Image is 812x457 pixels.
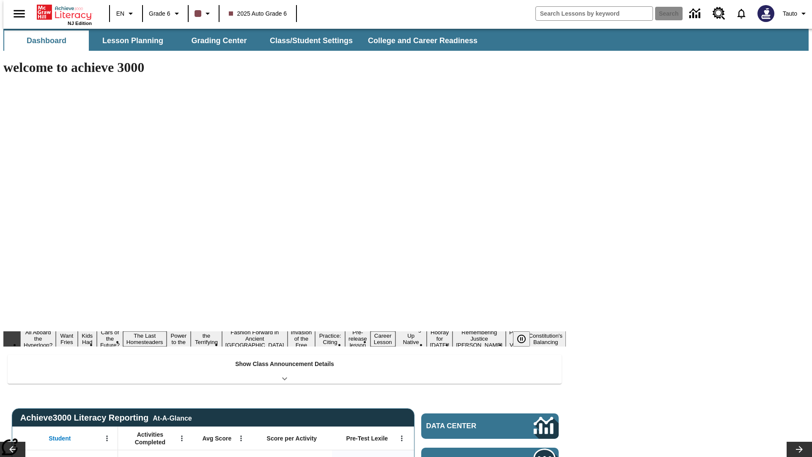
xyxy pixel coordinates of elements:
span: EN [116,9,124,18]
button: Select a new avatar [752,3,779,25]
span: Activities Completed [122,431,178,446]
button: Slide 2 Do You Want Fries With That? [56,319,77,359]
button: Language: EN, Select a language [112,6,140,21]
button: Class/Student Settings [263,30,359,51]
button: Open Menu [101,432,113,445]
button: Slide 9 The Invasion of the Free CD [288,322,315,356]
button: College and Career Readiness [361,30,484,51]
button: Open Menu [395,432,408,445]
button: Lesson Planning [91,30,175,51]
span: Student [49,435,71,442]
button: Pause [513,331,530,347]
button: Grading Center [177,30,261,51]
p: Show Class Announcement Details [235,360,334,369]
a: Home [37,4,92,21]
span: Grade 6 [149,9,170,18]
input: search field [536,7,653,20]
span: Tauto [783,9,797,18]
span: Avg Score [202,435,231,442]
button: Slide 5 The Last Homesteaders [123,331,167,347]
span: Achieve3000 Literacy Reporting [20,413,192,423]
button: Slide 4 Cars of the Future? [97,328,123,350]
button: Open Menu [235,432,247,445]
button: Lesson carousel, Next [787,442,812,457]
div: Home [37,3,92,26]
div: SubNavbar [3,29,809,51]
div: SubNavbar [3,30,485,51]
button: Slide 6 Solar Power to the People [167,325,191,353]
span: Pre-Test Lexile [346,435,388,442]
button: Slide 12 Career Lesson [370,331,395,347]
button: Slide 3 Dirty Jobs Kids Had To Do [78,319,97,359]
button: Dashboard [4,30,89,51]
a: Notifications [730,3,752,25]
button: Open side menu [7,1,32,26]
span: Score per Activity [267,435,317,442]
a: Data Center [684,2,708,25]
button: Grade: Grade 6, Select a grade [145,6,185,21]
span: 2025 Auto Grade 6 [229,9,287,18]
a: Resource Center, Will open in new tab [708,2,730,25]
button: Slide 16 Point of View [506,328,525,350]
span: NJ Edition [68,21,92,26]
button: Slide 15 Remembering Justice O'Connor [453,328,506,350]
img: Avatar [757,5,774,22]
button: Slide 1 All Aboard the Hyperloop? [20,328,56,350]
button: Slide 10 Mixed Practice: Citing Evidence [315,325,345,353]
button: Class color is dark brown. Change class color [191,6,216,21]
div: At-A-Glance [153,413,192,422]
span: Data Center [426,422,505,430]
button: Slide 17 The Constitution's Balancing Act [525,325,566,353]
h1: welcome to achieve 3000 [3,60,566,75]
button: Slide 13 Cooking Up Native Traditions [395,325,427,353]
button: Profile/Settings [779,6,812,21]
div: Show Class Announcement Details [8,355,562,384]
button: Slide 11 Pre-release lesson [345,328,370,350]
div: Pause [513,331,538,347]
button: Slide 7 Attack of the Terrifying Tomatoes [191,325,222,353]
button: Slide 8 Fashion Forward in Ancient Rome [222,328,288,350]
button: Slide 14 Hooray for Constitution Day! [427,328,453,350]
button: Open Menu [176,432,188,445]
a: Data Center [421,413,559,439]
